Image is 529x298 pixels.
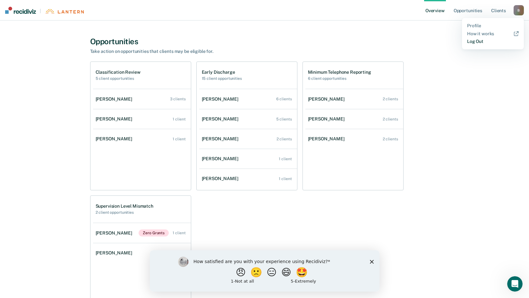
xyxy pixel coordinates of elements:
[308,70,371,75] h1: Minimum Telephone Reporting
[383,137,398,141] div: 2 clients
[308,116,347,122] div: [PERSON_NAME]
[467,31,519,37] a: How it works
[139,229,169,236] span: Zero Grants
[279,177,292,181] div: 1 client
[5,7,84,14] a: |
[96,250,135,256] div: [PERSON_NAME]
[305,90,403,108] a: [PERSON_NAME] 2 clients
[383,97,398,101] div: 2 clients
[199,150,297,168] a: [PERSON_NAME] 1 client
[202,70,242,75] h1: Early Discharge
[276,117,292,121] div: 5 clients
[96,230,135,236] div: [PERSON_NAME]
[202,116,241,122] div: [PERSON_NAME]
[96,210,153,215] h2: 2 client opportunities
[170,97,186,101] div: 3 clients
[305,110,403,128] a: [PERSON_NAME] 2 clients
[96,76,141,81] h2: 5 client opportunities
[514,5,524,15] button: B
[96,96,135,102] div: [PERSON_NAME]
[305,130,403,148] a: [PERSON_NAME] 2 clients
[199,90,297,108] a: [PERSON_NAME] 6 clients
[202,156,241,161] div: [PERSON_NAME]
[45,9,84,14] img: Lantern
[308,96,347,102] div: [PERSON_NAME]
[93,90,191,108] a: [PERSON_NAME] 3 clients
[5,7,36,14] img: Recidiviz
[96,203,153,209] h1: Supervision Level Mismatch
[202,76,242,81] h2: 15 client opportunities
[93,130,191,148] a: [PERSON_NAME] 1 client
[173,117,185,121] div: 1 client
[276,97,292,101] div: 6 clients
[467,23,519,29] a: Profile
[308,76,371,81] h2: 6 client opportunities
[93,244,191,262] a: [PERSON_NAME] 1 client
[507,276,523,292] iframe: Intercom live chat
[467,39,519,44] a: Log Out
[202,136,241,142] div: [PERSON_NAME]
[96,136,135,142] div: [PERSON_NAME]
[202,96,241,102] div: [PERSON_NAME]
[383,117,398,121] div: 2 clients
[96,116,135,122] div: [PERSON_NAME]
[279,157,292,161] div: 1 client
[96,70,141,75] h1: Classification Review
[93,110,191,128] a: [PERSON_NAME] 1 client
[93,223,191,243] a: [PERSON_NAME]Zero Grants 1 client
[150,250,380,292] iframe: Survey by Kim from Recidiviz
[199,130,297,148] a: [PERSON_NAME] 2 clients
[36,8,45,14] span: |
[202,176,241,181] div: [PERSON_NAME]
[199,170,297,188] a: [PERSON_NAME] 1 client
[173,137,185,141] div: 1 client
[199,110,297,128] a: [PERSON_NAME] 5 clients
[90,37,439,46] div: Opportunities
[90,49,315,54] div: Take action on opportunities that clients may be eligible for.
[277,137,292,141] div: 2 clients
[173,231,185,235] div: 1 client
[308,136,347,142] div: [PERSON_NAME]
